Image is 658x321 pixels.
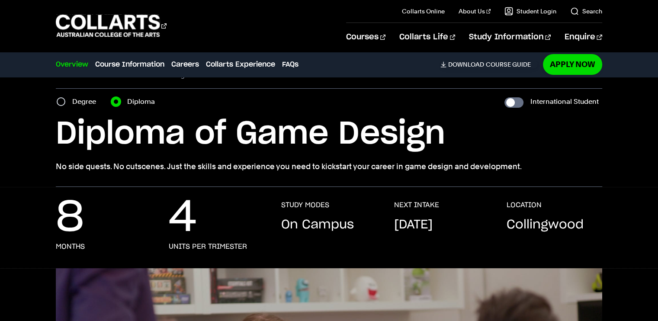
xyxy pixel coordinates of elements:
a: Collarts Experience [206,59,275,70]
a: Overview [56,59,88,70]
div: Go to homepage [56,13,167,38]
h3: units per trimester [169,242,247,251]
p: No side quests. No cutscenes. Just the skills and experience you need to kickstart your career in... [56,160,602,173]
a: DownloadCourse Guide [440,61,538,68]
label: International Student [530,96,599,108]
h3: STUDY MODES [281,201,329,209]
label: Degree [72,96,101,108]
label: Diploma [127,96,160,108]
a: Apply Now [543,54,602,74]
p: 8 [56,201,84,235]
a: Study Information [469,23,550,51]
a: Enquire [565,23,602,51]
p: 4 [169,201,197,235]
a: Collarts Life [399,23,455,51]
h3: LOCATION [507,201,542,209]
h3: months [56,242,85,251]
p: Collingwood [507,216,584,234]
a: FAQs [282,59,299,70]
span: Download [448,61,484,68]
a: Collarts Online [402,7,445,16]
a: Student Login [504,7,556,16]
h1: Diploma of Game Design [56,115,602,154]
a: Careers [171,59,199,70]
p: [DATE] [394,216,433,234]
a: Courses [346,23,385,51]
p: On Campus [281,216,354,234]
a: Course Information [95,59,164,70]
a: About Us [459,7,491,16]
a: Search [570,7,602,16]
h3: NEXT INTAKE [394,201,439,209]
